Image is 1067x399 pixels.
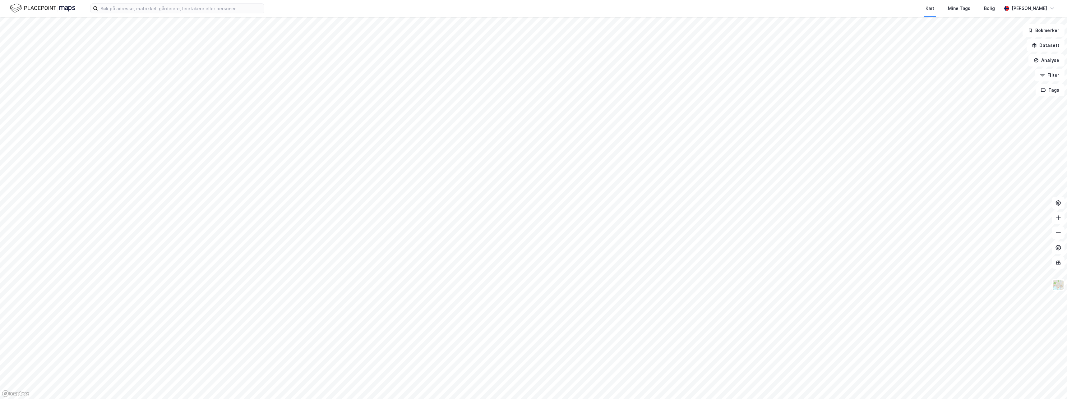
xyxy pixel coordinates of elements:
[98,4,264,13] input: Søk på adresse, matrikkel, gårdeiere, leietakere eller personer
[948,5,970,12] div: Mine Tags
[926,5,934,12] div: Kart
[984,5,995,12] div: Bolig
[10,3,75,14] img: logo.f888ab2527a4732fd821a326f86c7f29.svg
[1036,369,1067,399] iframe: Chat Widget
[1012,5,1047,12] div: [PERSON_NAME]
